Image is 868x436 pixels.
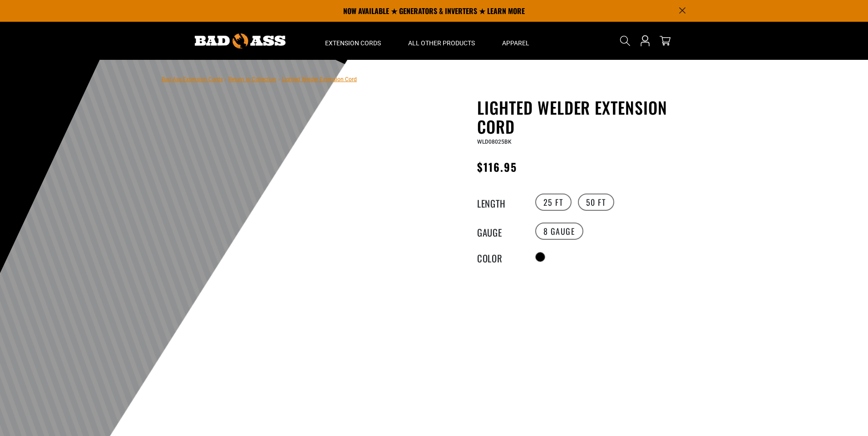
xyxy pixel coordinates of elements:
span: WLD08025BK [477,139,512,145]
summary: Extension Cords [311,22,395,60]
nav: breadcrumbs [162,73,357,84]
span: All Other Products [408,39,475,47]
span: Lighted Welder Extension Cord [282,76,357,82]
span: $116.95 [477,159,518,175]
label: 50 FT [578,194,614,211]
h1: Lighted Welder Extension Cord [477,98,700,136]
span: › [278,76,280,82]
span: › [225,76,227,82]
summary: All Other Products [395,22,488,60]
label: 8 Gauge [535,223,583,240]
summary: Search [618,34,632,48]
legend: Color [477,251,523,263]
span: Apparel [502,39,529,47]
span: Extension Cords [325,39,381,47]
legend: Length [477,196,523,208]
label: 25 FT [535,194,572,211]
summary: Apparel [488,22,543,60]
a: Return to Collection [228,76,276,82]
legend: Gauge [477,225,523,237]
img: Bad Ass Extension Cords [195,34,286,48]
a: Bad Ass Extension Cords [162,76,223,82]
